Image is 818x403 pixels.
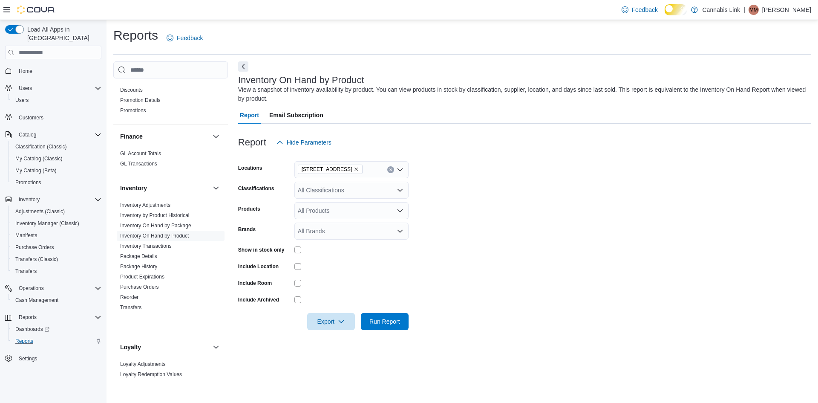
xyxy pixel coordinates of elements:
[15,155,63,162] span: My Catalog (Classic)
[9,217,105,229] button: Inventory Manager (Classic)
[743,5,745,15] p: |
[9,165,105,177] button: My Catalog (Beta)
[120,273,164,280] span: Product Expirations
[702,5,740,15] p: Cannabis Link
[387,166,394,173] button: Clear input
[273,134,335,151] button: Hide Parameters
[12,177,45,188] a: Promotions
[120,274,164,280] a: Product Expirations
[2,282,105,294] button: Operations
[15,354,40,364] a: Settings
[12,165,60,176] a: My Catalog (Beta)
[2,194,105,206] button: Inventory
[120,184,147,192] h3: Inventory
[15,143,67,150] span: Classification (Classic)
[120,202,170,208] a: Inventory Adjustments
[240,107,259,124] span: Report
[12,230,101,241] span: Manifests
[120,243,172,249] span: Inventory Transactions
[369,317,400,326] span: Run Report
[9,241,105,253] button: Purchase Orders
[12,154,66,164] a: My Catalog (Classic)
[12,242,101,252] span: Purchase Orders
[287,138,331,147] span: Hide Parameters
[307,313,355,330] button: Export
[15,97,29,104] span: Users
[749,5,758,15] span: MM
[12,336,101,346] span: Reports
[238,226,256,233] label: Brands
[12,324,53,334] a: Dashboards
[9,177,105,188] button: Promotions
[120,97,161,103] a: Promotion Details
[12,218,83,229] a: Inventory Manager (Classic)
[238,280,272,287] label: Include Room
[19,285,44,292] span: Operations
[120,284,159,290] a: Purchase Orders
[19,355,37,362] span: Settings
[618,1,661,18] a: Feedback
[12,142,101,152] span: Classification (Classic)
[397,166,403,173] button: Open list of options
[15,208,65,215] span: Adjustments (Classic)
[12,154,101,164] span: My Catalog (Classic)
[15,194,101,205] span: Inventory
[12,230,40,241] a: Manifests
[120,294,138,300] a: Reorder
[9,141,105,153] button: Classification (Classic)
[120,222,191,229] span: Inventory On Hand by Package
[15,312,40,322] button: Reports
[298,165,363,174] span: 1225 Wonderland Road North
[15,326,49,333] span: Dashboards
[120,132,143,141] h3: Finance
[238,75,364,85] h3: Inventory On Hand by Product
[665,4,687,15] input: Dark Mode
[302,165,352,174] span: [STREET_ADDRESS]
[113,148,228,176] div: Finance
[12,295,101,305] span: Cash Management
[120,343,209,351] button: Loyalty
[120,132,209,141] button: Finance
[9,335,105,347] button: Reports
[19,314,37,321] span: Reports
[211,131,221,142] button: Finance
[15,232,37,239] span: Manifests
[238,246,285,253] label: Show in stock only
[12,254,61,264] a: Transfers (Classic)
[15,179,41,186] span: Promotions
[9,94,105,106] button: Users
[19,114,43,121] span: Customers
[12,295,62,305] a: Cash Management
[9,206,105,217] button: Adjustments (Classic)
[15,130,40,140] button: Catalog
[120,151,161,157] a: GL Account Totals
[163,29,206,46] a: Feedback
[24,25,101,42] span: Load All Apps in [GEOGRAPHIC_DATA]
[19,196,40,203] span: Inventory
[120,371,182,378] span: Loyalty Redemption Values
[12,142,70,152] a: Classification (Classic)
[12,266,40,276] a: Transfers
[15,220,79,227] span: Inventory Manager (Classic)
[120,232,189,239] span: Inventory On Hand by Product
[9,294,105,306] button: Cash Management
[120,160,157,167] span: GL Transactions
[15,65,101,76] span: Home
[238,137,266,148] h3: Report
[9,253,105,265] button: Transfers (Classic)
[15,312,101,322] span: Reports
[762,5,811,15] p: [PERSON_NAME]
[120,264,157,270] a: Package History
[120,212,190,218] a: Inventory by Product Historical
[238,206,260,212] label: Products
[211,183,221,193] button: Inventory
[2,311,105,323] button: Reports
[12,254,101,264] span: Transfers (Classic)
[120,212,190,219] span: Inventory by Product Historical
[15,297,58,304] span: Cash Management
[12,165,101,176] span: My Catalog (Beta)
[269,107,323,124] span: Email Subscription
[19,131,36,138] span: Catalog
[397,187,403,194] button: Open list of options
